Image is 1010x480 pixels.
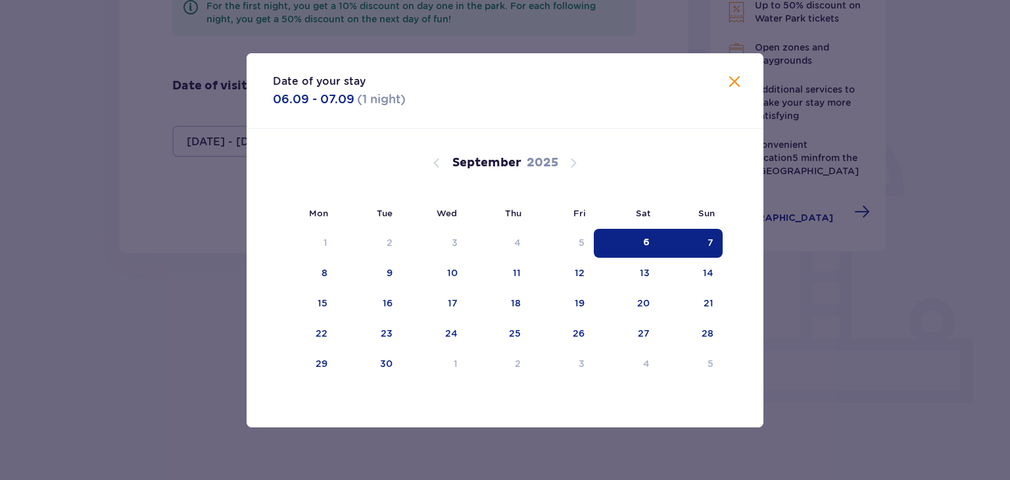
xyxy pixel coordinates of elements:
p: 06.09 - 07.09 [273,91,354,107]
div: 5 [579,236,585,249]
small: Mon [309,208,328,218]
div: 3 [452,236,458,249]
div: 1 [324,236,327,249]
td: Selected as start date. Saturday, September 6, 2025 [594,229,659,258]
small: Wed [437,208,457,218]
p: 2025 [527,155,558,171]
div: Calendar [247,129,763,401]
td: Not available. Tuesday, September 2, 2025 [337,229,402,258]
div: 4 [514,236,521,249]
td: Selected as end date. Sunday, September 7, 2025 [659,229,723,258]
p: ( 1 night ) [357,91,406,107]
div: 6 [643,236,650,249]
small: Tue [377,208,393,218]
p: September [452,155,521,171]
small: Fri [573,208,586,218]
td: Not available. Monday, September 1, 2025 [273,229,337,258]
div: 2 [387,236,393,249]
small: Thu [505,208,521,218]
td: Not available. Thursday, September 4, 2025 [467,229,531,258]
small: Sat [636,208,650,218]
td: Not available. Wednesday, September 3, 2025 [402,229,467,258]
p: Date of your stay [273,74,366,89]
td: Not available. Friday, September 5, 2025 [530,229,594,258]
